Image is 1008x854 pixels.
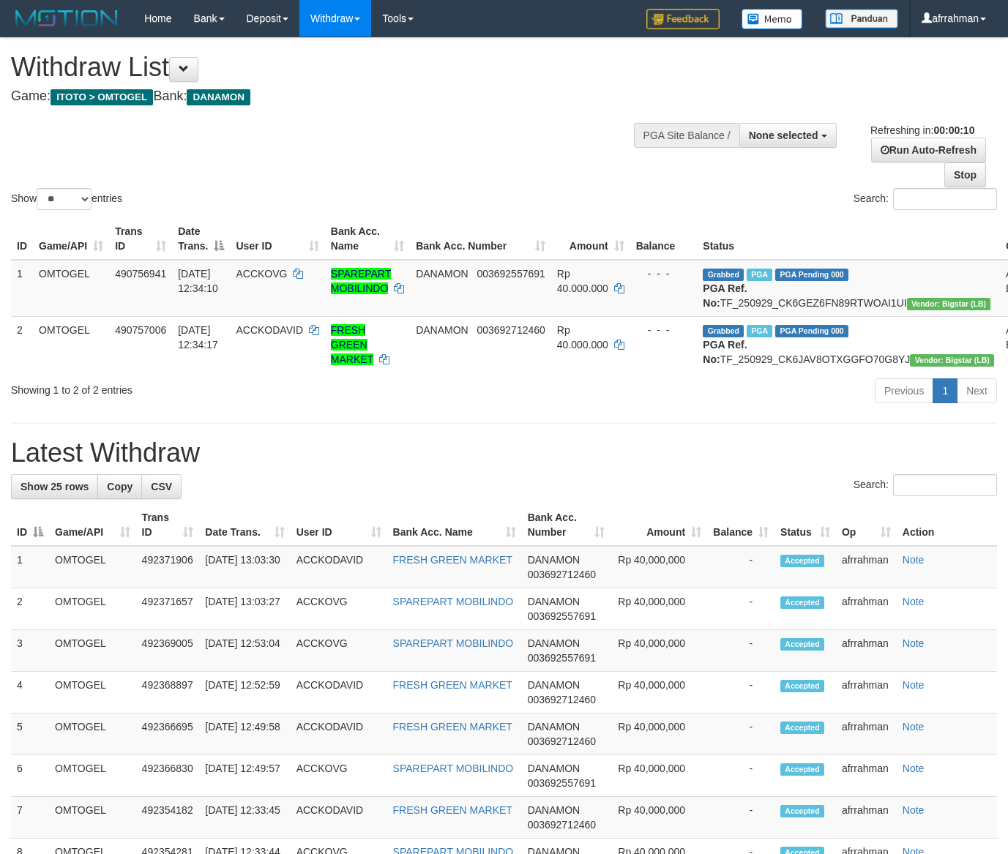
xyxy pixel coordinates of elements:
[528,777,596,789] span: Copy 003692557691 to clipboard
[393,596,514,607] a: SPAREPART MOBILINDO
[933,124,974,136] strong: 00:00:10
[528,637,580,649] span: DANAMON
[707,588,774,630] td: -
[33,316,109,372] td: OMTOGEL
[151,481,172,492] span: CSV
[611,546,707,588] td: Rp 40,000,000
[416,324,468,336] span: DANAMON
[230,218,324,260] th: User ID: activate to sort column ascending
[107,481,132,492] span: Copy
[49,755,136,797] td: OMTOGEL
[836,588,897,630] td: afrrahman
[774,504,836,546] th: Status: activate to sort column ascending
[893,474,997,496] input: Search:
[291,672,387,713] td: ACCKODAVID
[11,218,33,260] th: ID
[49,546,136,588] td: OMTOGEL
[11,7,122,29] img: MOTION_logo.png
[944,162,986,187] a: Stop
[836,630,897,672] td: afrrahman
[742,9,803,29] img: Button%20Memo.svg
[611,504,707,546] th: Amount: activate to sort column ascending
[49,713,136,755] td: OMTOGEL
[33,218,109,260] th: Game/API: activate to sort column ascending
[703,269,744,281] span: Grabbed
[528,819,596,831] span: Copy 003692712460 to clipboard
[291,504,387,546] th: User ID: activate to sort column ascending
[707,504,774,546] th: Balance: activate to sort column ascending
[707,546,774,588] td: -
[199,546,290,588] td: [DATE] 13:03:30
[199,797,290,839] td: [DATE] 12:33:45
[291,713,387,755] td: ACCKODAVID
[703,282,747,309] b: PGA Ref. No:
[291,546,387,588] td: ACCKODAVID
[11,588,49,630] td: 2
[836,713,897,755] td: afrrahman
[528,652,596,664] span: Copy 003692557691 to clipboard
[141,474,182,499] a: CSV
[178,268,218,294] span: [DATE] 12:34:10
[903,637,925,649] a: Note
[528,679,580,691] span: DANAMON
[854,188,997,210] label: Search:
[854,474,997,496] label: Search:
[646,9,720,29] img: Feedback.jpg
[136,713,200,755] td: 492366695
[477,324,545,336] span: Copy 003692712460 to clipboard
[749,130,818,141] span: None selected
[11,504,49,546] th: ID: activate to sort column descending
[836,546,897,588] td: afrrahman
[528,569,596,580] span: Copy 003692712460 to clipboard
[903,721,925,733] a: Note
[611,588,707,630] td: Rp 40,000,000
[136,755,200,797] td: 492366830
[172,218,230,260] th: Date Trans.: activate to sort column descending
[551,218,630,260] th: Amount: activate to sort column ascending
[903,554,925,566] a: Note
[11,188,122,210] label: Show entries
[522,504,611,546] th: Bank Acc. Number: activate to sort column ascending
[557,268,608,294] span: Rp 40.000.000
[611,672,707,713] td: Rp 40,000,000
[875,378,933,403] a: Previous
[49,630,136,672] td: OMTOGEL
[236,324,303,336] span: ACCKODAVID
[871,138,986,162] a: Run Auto-Refresh
[136,588,200,630] td: 492371657
[897,504,997,546] th: Action
[393,804,512,816] a: FRESH GREEN MARKET
[115,324,166,336] span: 490757006
[836,672,897,713] td: afrrahman
[416,268,468,280] span: DANAMON
[49,672,136,713] td: OMTOGEL
[780,596,824,609] span: Accepted
[325,218,410,260] th: Bank Acc. Name: activate to sort column ascending
[199,672,290,713] td: [DATE] 12:52:59
[957,378,997,403] a: Next
[11,755,49,797] td: 6
[611,755,707,797] td: Rp 40,000,000
[136,504,200,546] th: Trans ID: activate to sort column ascending
[903,804,925,816] a: Note
[703,339,747,365] b: PGA Ref. No:
[636,266,692,281] div: - - -
[780,805,824,817] span: Accepted
[903,596,925,607] a: Note
[910,354,994,367] span: Vendor URL: https://dashboard.q2checkout.com/secure
[697,218,1000,260] th: Status
[611,630,707,672] td: Rp 40,000,000
[291,797,387,839] td: ACCKODAVID
[410,218,551,260] th: Bank Acc. Number: activate to sort column ascending
[11,630,49,672] td: 3
[477,268,545,280] span: Copy 003692557691 to clipboard
[109,218,172,260] th: Trans ID: activate to sort column ascending
[51,89,153,105] span: ITOTO > OMTOGEL
[528,694,596,705] span: Copy 003692712460 to clipboard
[528,804,580,816] span: DANAMON
[747,325,772,337] span: Marked by afrrahman
[707,630,774,672] td: -
[331,324,373,365] a: FRESH GREEN MARKET
[11,672,49,713] td: 4
[291,755,387,797] td: ACCKOVG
